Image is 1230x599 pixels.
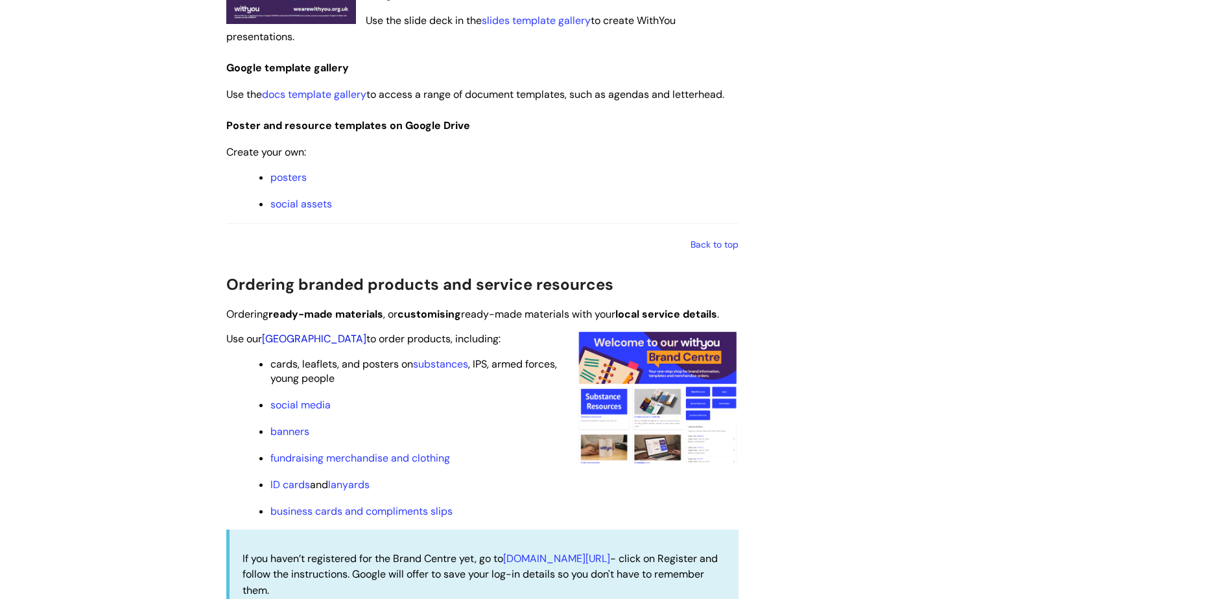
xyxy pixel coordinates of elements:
[413,357,468,371] a: substances
[270,504,453,518] a: business cards and compliments slips
[242,552,718,598] span: If you haven’t registered for the Brand Centre yet, go to - click on Register and follow the inst...
[615,307,717,321] strong: local service details
[270,170,307,184] a: posters
[262,332,366,346] a: [GEOGRAPHIC_DATA]
[226,119,470,132] span: Poster and resource templates on Google Drive
[226,307,719,321] span: Ordering , or ready-made materials with your .
[270,425,309,438] a: banners
[226,61,349,75] span: Google template gallery
[503,552,610,565] a: [DOMAIN_NAME][URL]
[270,197,332,211] a: social assets
[397,307,461,321] strong: customising
[270,357,557,385] span: cards, leaflets, and posters on , IPS, armed forces, young people
[268,307,383,321] strong: ready-made materials
[226,14,676,43] span: Use the slide deck in the to create WithYou presentations.
[270,451,450,465] a: fundraising merchandise and clothing
[226,332,501,346] span: Use our to order products, including:
[328,478,370,491] a: lanyards
[691,239,739,250] a: Back to top
[576,331,739,464] img: A screenshot of the homepage of the Brand Centre showing how easy it is to navigate
[482,14,591,27] a: slides template gallery
[226,145,306,159] span: Create your own:
[270,478,370,491] span: and
[270,398,331,412] a: social media
[262,88,366,101] a: docs template gallery
[226,274,613,294] span: Ordering branded products and service resources
[226,88,724,101] span: Use the to access a range of document templates, such as agendas and letterhead.
[270,478,310,491] a: ID cards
